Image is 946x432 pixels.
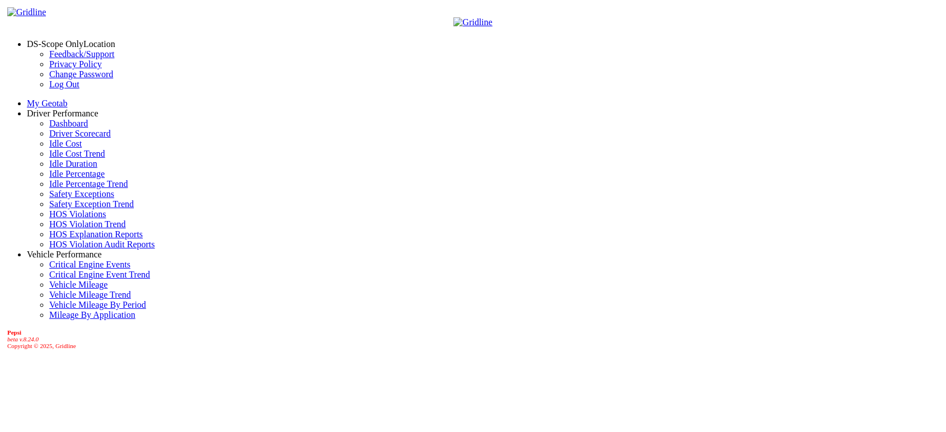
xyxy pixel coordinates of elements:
a: Vehicle Mileage Trend [49,290,131,299]
a: Privacy Policy [49,59,102,69]
a: HOS Explanation Reports [49,229,143,239]
a: HOS Violation Audit Reports [49,240,155,249]
a: Change Password [49,69,113,79]
a: Vehicle Mileage By Period [49,300,146,309]
a: Safety Exception Trend [49,199,134,209]
a: Idle Duration [49,159,97,168]
div: Copyright © 2025, Gridline [7,329,942,349]
img: Gridline [453,17,492,27]
a: HOS Violations [49,209,106,219]
a: Driver Performance [27,109,99,118]
b: Pepsi [7,329,21,336]
a: Driver Scorecard [49,129,111,138]
a: Idle Percentage [49,169,105,179]
a: DS-Scope OnlyLocation [27,39,115,49]
a: Idle Percentage Trend [49,179,128,189]
a: My Geotab [27,98,67,108]
a: Vehicle Mileage [49,280,107,289]
a: Safety Exceptions [49,189,114,199]
a: Mileage By Application [49,310,135,320]
a: Feedback/Support [49,49,114,59]
a: Vehicle Performance [27,250,102,259]
a: Idle Cost [49,139,82,148]
a: Critical Engine Event Trend [49,270,150,279]
a: Idle Cost Trend [49,149,105,158]
i: beta v.8.24.0 [7,336,39,342]
a: Log Out [49,79,79,89]
a: Dashboard [49,119,88,128]
a: Critical Engine Events [49,260,130,269]
a: HOS Violation Trend [49,219,126,229]
img: Gridline [7,7,46,17]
